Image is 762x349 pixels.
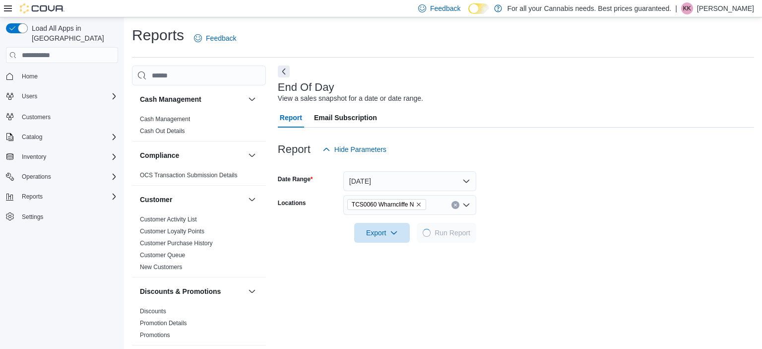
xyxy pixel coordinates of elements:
[140,240,213,247] a: Customer Purchase History
[318,140,390,159] button: Hide Parameters
[140,263,182,271] span: New Customers
[2,130,122,144] button: Catalog
[140,331,170,339] span: Promotions
[430,3,460,13] span: Feedback
[417,223,476,243] button: LoadingRun Report
[140,172,238,179] a: OCS Transaction Submission Details
[20,3,64,13] img: Cova
[2,150,122,164] button: Inventory
[354,223,410,243] button: Export
[2,69,122,83] button: Home
[18,171,118,183] span: Operations
[132,113,266,141] div: Cash Management
[246,285,258,297] button: Discounts & Promotions
[22,213,43,221] span: Settings
[352,200,414,209] span: TCS0060 Wharncliffe N
[360,223,404,243] span: Export
[140,307,166,315] span: Discounts
[2,190,122,204] button: Reports
[28,23,118,43] span: Load All Apps in [GEOGRAPHIC_DATA]
[140,228,204,235] a: Customer Loyalty Points
[6,65,118,250] nav: Complex example
[278,175,313,183] label: Date Range
[132,25,184,45] h1: Reports
[2,89,122,103] button: Users
[18,70,42,82] a: Home
[140,332,170,339] a: Promotions
[278,81,334,93] h3: End Of Day
[22,92,37,100] span: Users
[22,72,38,80] span: Home
[280,108,302,128] span: Report
[22,133,42,141] span: Catalog
[140,251,185,259] span: Customer Queue
[343,171,476,191] button: [DATE]
[681,2,693,14] div: Kate Kerschner
[140,286,221,296] h3: Discounts & Promotions
[140,227,204,235] span: Customer Loyalty Points
[140,252,185,259] a: Customer Queue
[18,90,41,102] button: Users
[697,2,754,14] p: [PERSON_NAME]
[18,111,55,123] a: Customers
[22,153,46,161] span: Inventory
[140,128,185,135] a: Cash Out Details
[278,93,423,104] div: View a sales snapshot for a date or date range.
[683,2,691,14] span: KK
[18,191,47,203] button: Reports
[507,2,671,14] p: For all your Cannabis needs. Best prices guaranteed.
[140,171,238,179] span: OCS Transaction Submission Details
[18,191,118,203] span: Reports
[246,194,258,206] button: Customer
[18,131,118,143] span: Catalog
[314,108,377,128] span: Email Subscription
[18,151,118,163] span: Inventory
[468,3,489,14] input: Dark Mode
[18,151,50,163] button: Inventory
[140,319,187,327] span: Promotion Details
[22,113,51,121] span: Customers
[435,228,470,238] span: Run Report
[18,90,118,102] span: Users
[140,150,179,160] h3: Compliance
[140,308,166,315] a: Discounts
[2,209,122,224] button: Settings
[140,215,197,223] span: Customer Activity List
[18,211,47,223] a: Settings
[246,149,258,161] button: Compliance
[206,33,236,43] span: Feedback
[18,70,118,82] span: Home
[246,93,258,105] button: Cash Management
[140,239,213,247] span: Customer Purchase History
[140,94,201,104] h3: Cash Management
[140,216,197,223] a: Customer Activity List
[18,210,118,223] span: Settings
[334,144,386,154] span: Hide Parameters
[18,171,55,183] button: Operations
[2,109,122,124] button: Customers
[140,115,190,123] span: Cash Management
[140,264,182,271] a: New Customers
[18,131,46,143] button: Catalog
[675,2,677,14] p: |
[140,116,190,123] a: Cash Management
[2,170,122,184] button: Operations
[421,227,433,239] span: Loading
[416,202,422,208] button: Remove TCS0060 Wharncliffe N from selection in this group
[140,150,244,160] button: Compliance
[140,286,244,296] button: Discounts & Promotions
[132,305,266,345] div: Discounts & Promotions
[140,127,185,135] span: Cash Out Details
[22,193,43,201] span: Reports
[22,173,51,181] span: Operations
[132,213,266,277] div: Customer
[140,195,244,205] button: Customer
[278,199,306,207] label: Locations
[140,320,187,327] a: Promotion Details
[132,169,266,185] div: Compliance
[140,94,244,104] button: Cash Management
[451,201,459,209] button: Clear input
[140,195,172,205] h3: Customer
[190,28,240,48] a: Feedback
